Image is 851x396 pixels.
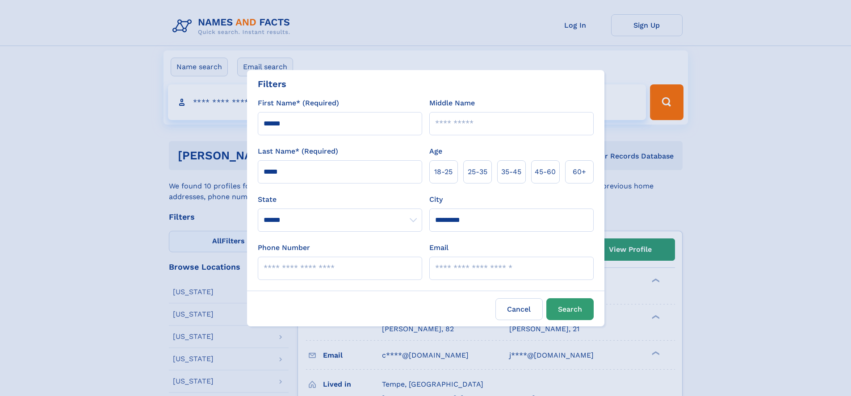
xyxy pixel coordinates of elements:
label: Email [429,242,449,253]
span: 45‑60 [535,167,556,177]
label: First Name* (Required) [258,98,339,108]
label: City [429,194,443,205]
span: 35‑45 [501,167,521,177]
label: Last Name* (Required) [258,146,338,157]
label: Middle Name [429,98,475,108]
div: Filters [258,77,286,91]
label: State [258,194,422,205]
span: 25‑35 [468,167,487,177]
label: Phone Number [258,242,310,253]
button: Search [546,298,594,320]
label: Cancel [495,298,543,320]
span: 60+ [573,167,586,177]
label: Age [429,146,442,157]
span: 18‑25 [434,167,453,177]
